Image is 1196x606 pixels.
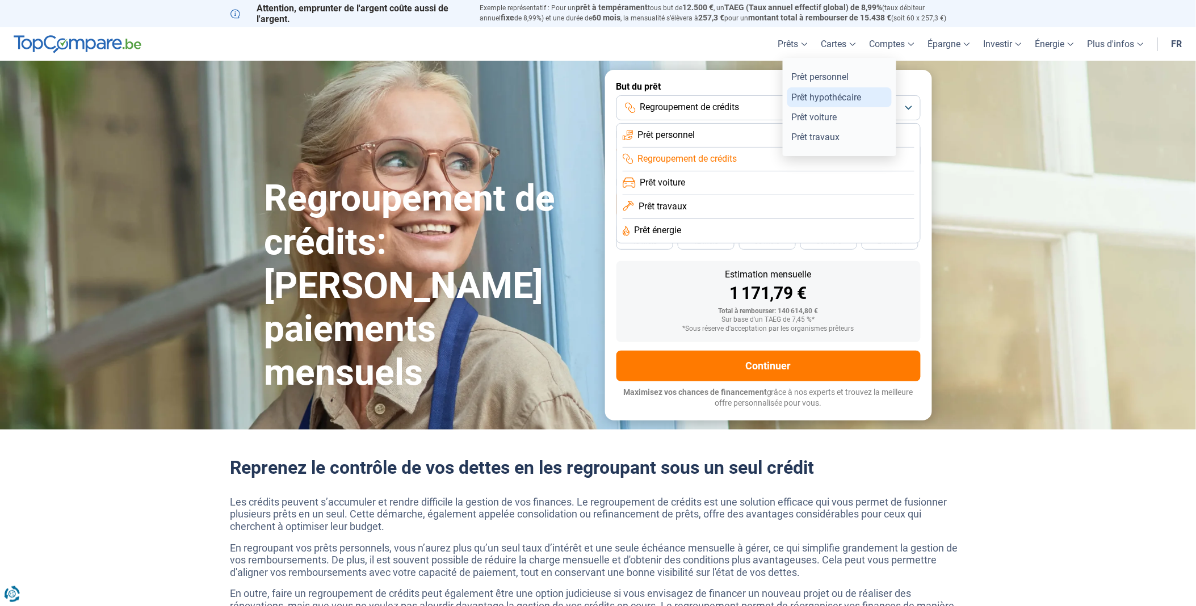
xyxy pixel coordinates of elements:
span: 60 mois [593,13,621,22]
div: Total à rembourser: 140 614,80 € [626,308,912,315]
a: Comptes [863,27,921,61]
div: 1 171,79 € [626,285,912,302]
span: Maximisez vos chances de financement [623,388,767,397]
button: Continuer [616,351,921,381]
div: *Sous réserve d'acceptation par les organismes prêteurs [626,325,912,333]
a: Prêt personnel [787,67,892,87]
span: 30 mois [816,238,841,245]
p: grâce à nos experts et trouvez la meilleure offre personnalisée pour vous. [616,387,921,409]
span: prêt à tempérament [576,3,648,12]
span: Prêt travaux [639,200,687,213]
span: Prêt voiture [640,176,686,189]
a: Prêt travaux [787,127,892,147]
a: Énergie [1029,27,1081,61]
span: Regroupement de crédits [638,153,737,165]
a: Cartes [815,27,863,61]
span: 24 mois [878,238,903,245]
h2: Reprenez le contrôle de vos dettes en les regroupant sous un seul crédit [230,457,966,478]
a: Plus d'infos [1081,27,1151,61]
label: But du prêt [616,81,921,92]
span: Regroupement de crédits [640,101,740,113]
span: 12.500 € [683,3,714,12]
span: 48 mois [632,238,657,245]
a: Prêts [771,27,815,61]
a: Investir [977,27,1029,61]
a: Prêt voiture [787,107,892,127]
p: Les crédits peuvent s’accumuler et rendre difficile la gestion de vos finances. Le regroupement d... [230,496,966,533]
span: TAEG (Taux annuel effectif global) de 8,99% [725,3,883,12]
h1: Regroupement de crédits: [PERSON_NAME] paiements mensuels [265,177,591,395]
a: Prêt hypothécaire [787,87,892,107]
p: En regroupant vos prêts personnels, vous n’aurez plus qu’un seul taux d’intérêt et une seule éché... [230,542,966,579]
div: Estimation mensuelle [626,270,912,279]
a: Épargne [921,27,977,61]
div: Sur base d'un TAEG de 7,45 %* [626,316,912,324]
p: Exemple représentatif : Pour un tous but de , un (taux débiteur annuel de 8,99%) et une durée de ... [480,3,966,23]
span: montant total à rembourser de 15.438 € [749,13,892,22]
span: Prêt personnel [638,129,695,141]
img: TopCompare [14,35,141,53]
span: 36 mois [755,238,780,245]
p: Attention, emprunter de l'argent coûte aussi de l'argent. [230,3,467,24]
span: 42 mois [694,238,719,245]
span: 257,3 € [699,13,725,22]
button: Regroupement de crédits [616,95,921,120]
span: Prêt énergie [635,224,682,237]
a: fr [1165,27,1189,61]
span: fixe [501,13,515,22]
